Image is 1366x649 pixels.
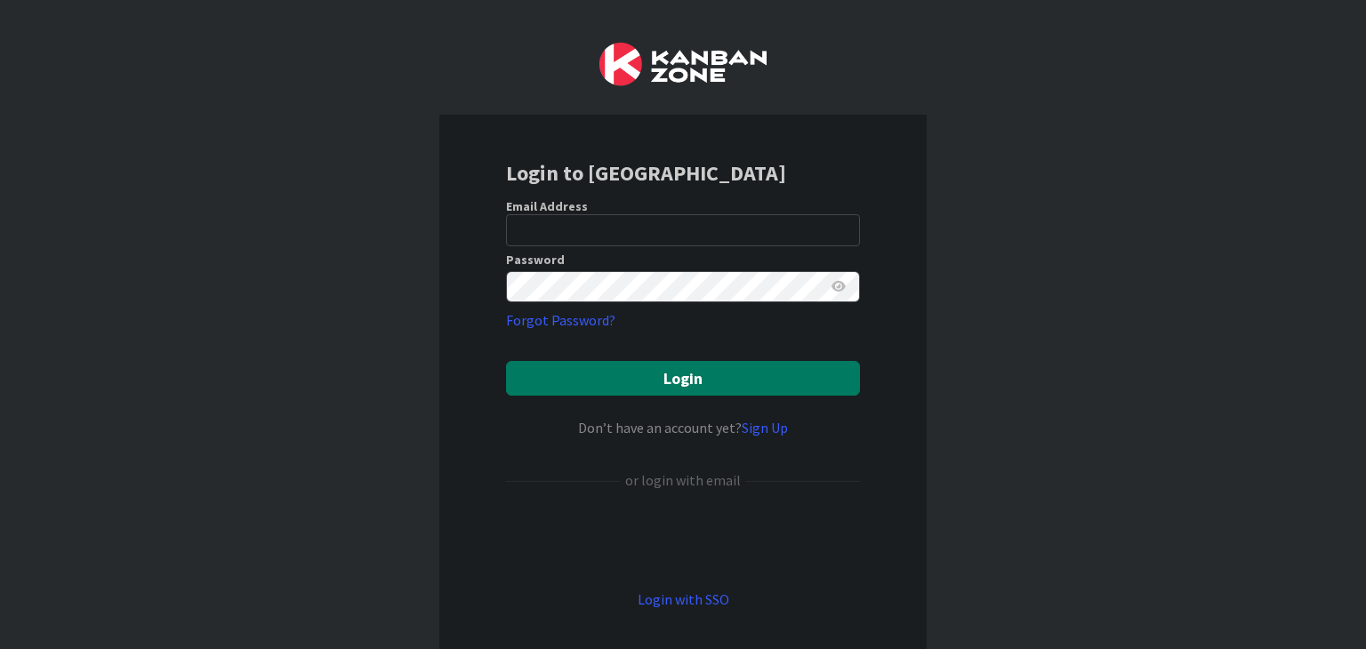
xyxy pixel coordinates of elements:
a: Sign Up [742,419,788,437]
a: Login with SSO [638,590,729,608]
div: or login with email [621,469,745,491]
iframe: Bouton "Se connecter avec Google" [497,520,869,559]
button: Login [506,361,860,396]
img: Kanban Zone [599,43,767,86]
b: Login to [GEOGRAPHIC_DATA] [506,159,786,187]
label: Email Address [506,198,588,214]
a: Forgot Password? [506,309,615,331]
div: Don’t have an account yet? [506,417,860,438]
label: Password [506,253,565,266]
